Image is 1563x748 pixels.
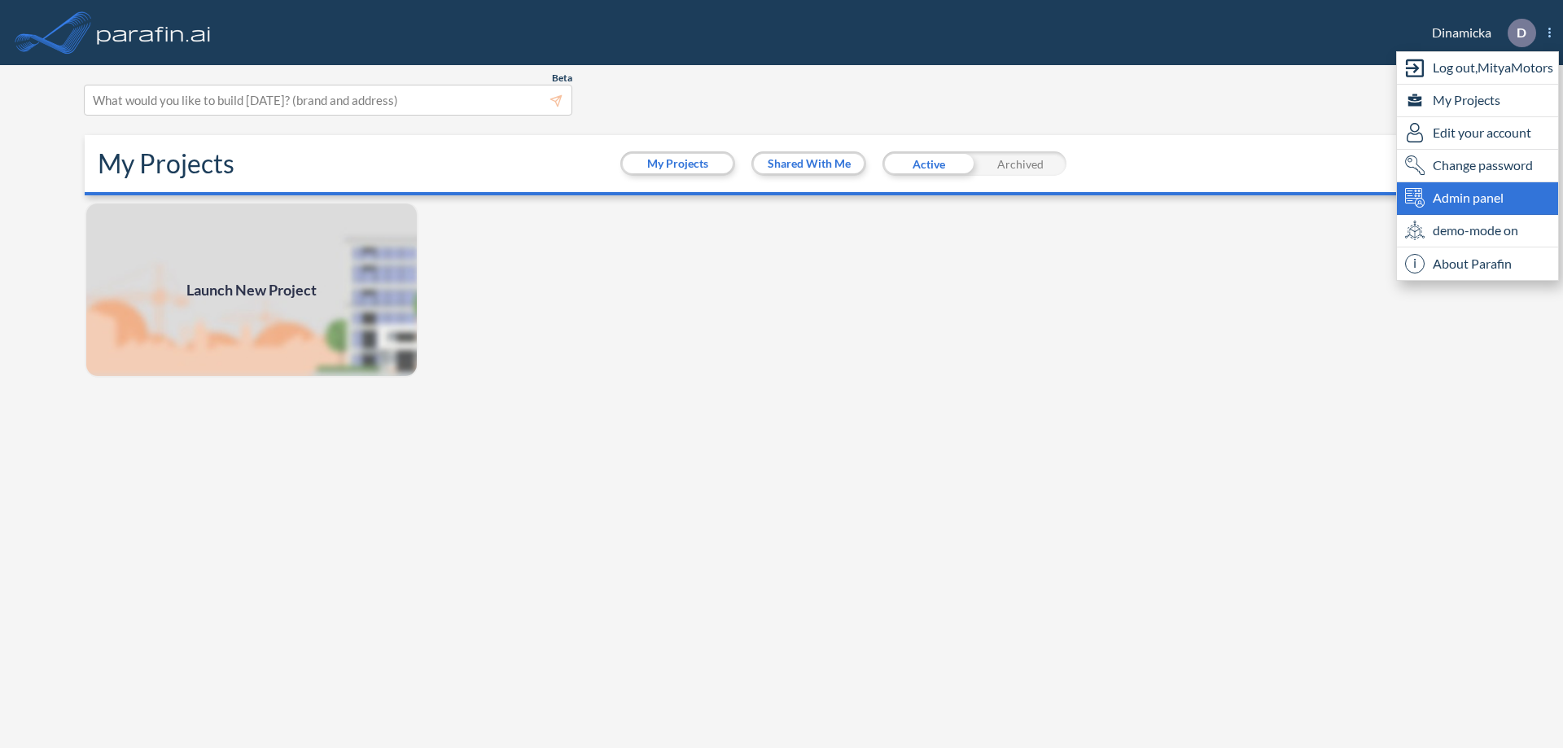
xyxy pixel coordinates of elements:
p: D [1517,25,1526,40]
span: Admin panel [1433,188,1504,208]
div: Admin panel [1397,182,1558,215]
span: Change password [1433,155,1533,175]
div: Dinamicka [1408,19,1551,47]
div: Change password [1397,150,1558,182]
div: Active [882,151,974,176]
span: Log out, MityaMotors [1433,58,1553,77]
h2: My Projects [98,148,234,179]
span: Edit your account [1433,123,1531,142]
div: About Parafin [1397,247,1558,280]
div: Archived [974,151,1066,176]
div: Log out [1397,52,1558,85]
span: Launch New Project [186,279,317,301]
span: i [1405,254,1425,273]
button: Shared With Me [754,154,864,173]
div: Edit user [1397,117,1558,150]
a: Launch New Project [85,202,418,378]
div: demo-mode on [1397,215,1558,247]
img: logo [94,16,214,49]
div: My Projects [1397,85,1558,117]
button: My Projects [623,154,733,173]
span: demo-mode on [1433,221,1518,240]
span: About Parafin [1433,254,1512,273]
span: My Projects [1433,90,1500,110]
span: Beta [552,72,572,85]
img: add [85,202,418,378]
